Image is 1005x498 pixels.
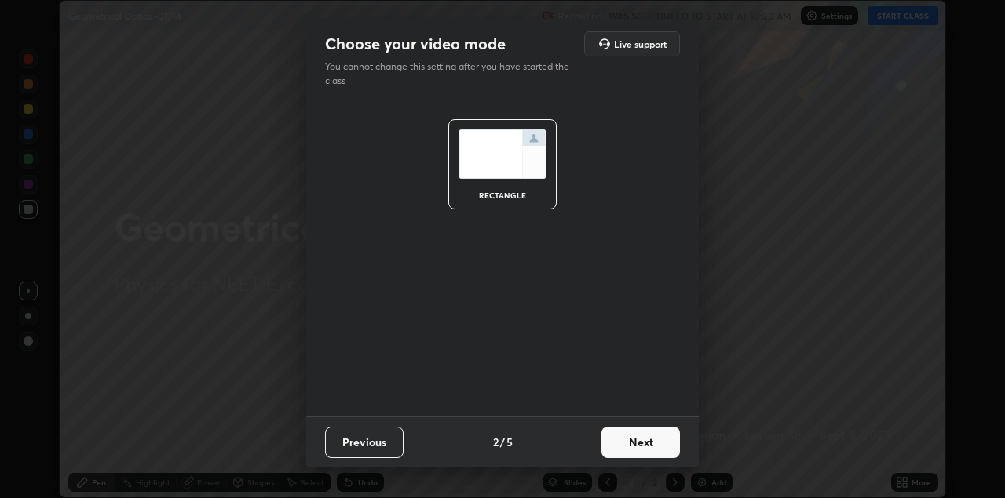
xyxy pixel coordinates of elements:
div: rectangle [471,191,534,199]
button: Next [601,427,680,458]
h2: Choose your video mode [325,34,506,54]
h4: 5 [506,434,513,450]
button: Previous [325,427,404,458]
h4: 2 [493,434,499,450]
h4: / [500,434,505,450]
h5: Live support [614,39,667,49]
p: You cannot change this setting after you have started the class [325,60,579,88]
img: normalScreenIcon.ae25ed63.svg [459,129,546,179]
